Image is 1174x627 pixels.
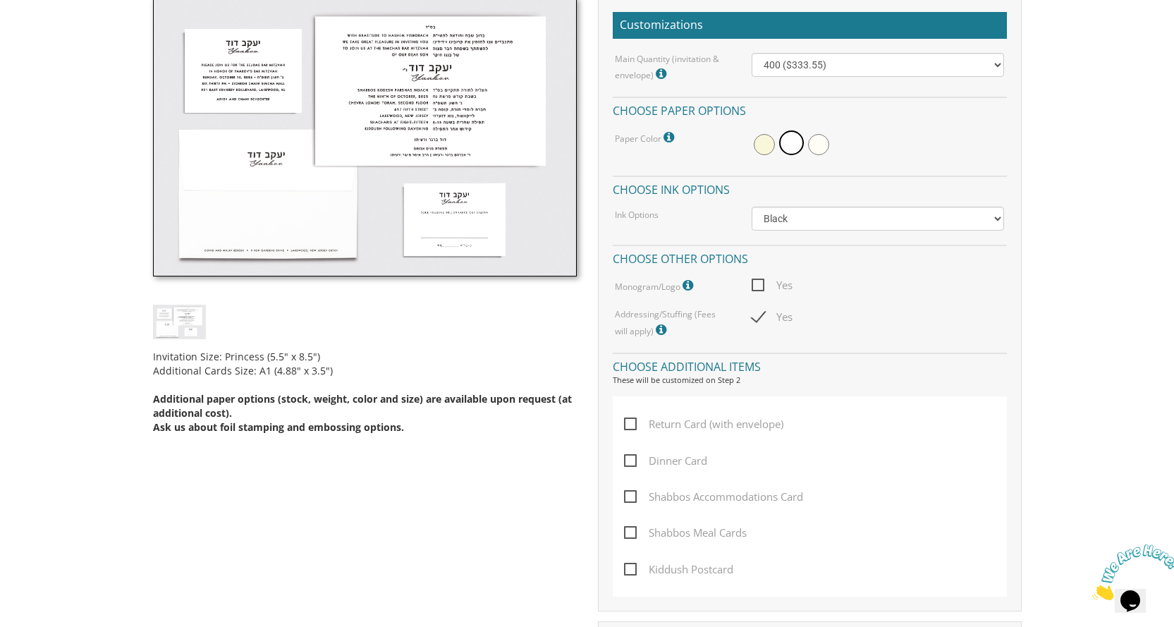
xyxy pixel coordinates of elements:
h4: Choose ink options [613,176,1007,200]
span: Return Card (with envelope) [624,415,783,433]
span: Ask us about foil stamping and embossing options. [153,420,404,434]
span: Additional paper options (stock, weight, color and size) are available upon request (at additiona... [153,392,572,420]
span: Shabbos Meal Cards [624,524,747,542]
h4: Choose paper options [613,97,1007,121]
span: Kiddush Postcard [624,561,733,578]
span: Dinner Card [624,452,707,470]
h4: Choose additional items [613,353,1007,377]
h4: Choose other options [613,245,1007,269]
label: Monogram/Logo [615,276,697,295]
label: Main Quantity (invitation & envelope) [615,53,730,83]
label: Paper Color [615,128,678,147]
span: Yes [752,308,793,326]
div: These will be customized on Step 2 [613,375,1007,386]
h2: Customizations [613,12,1007,39]
iframe: chat widget [1087,539,1174,606]
label: Addressing/Stuffing (Fees will apply) [615,308,730,339]
img: bminv-thumb-15.jpg [153,305,206,339]
div: Invitation Size: Princess (5.5" x 8.5") Additional Cards Size: A1 (4.88" x 3.5") [153,339,577,434]
span: Yes [752,276,793,294]
span: Shabbos Accommodations Card [624,488,803,506]
label: Ink Options [615,209,659,221]
img: Chat attention grabber [6,6,93,61]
